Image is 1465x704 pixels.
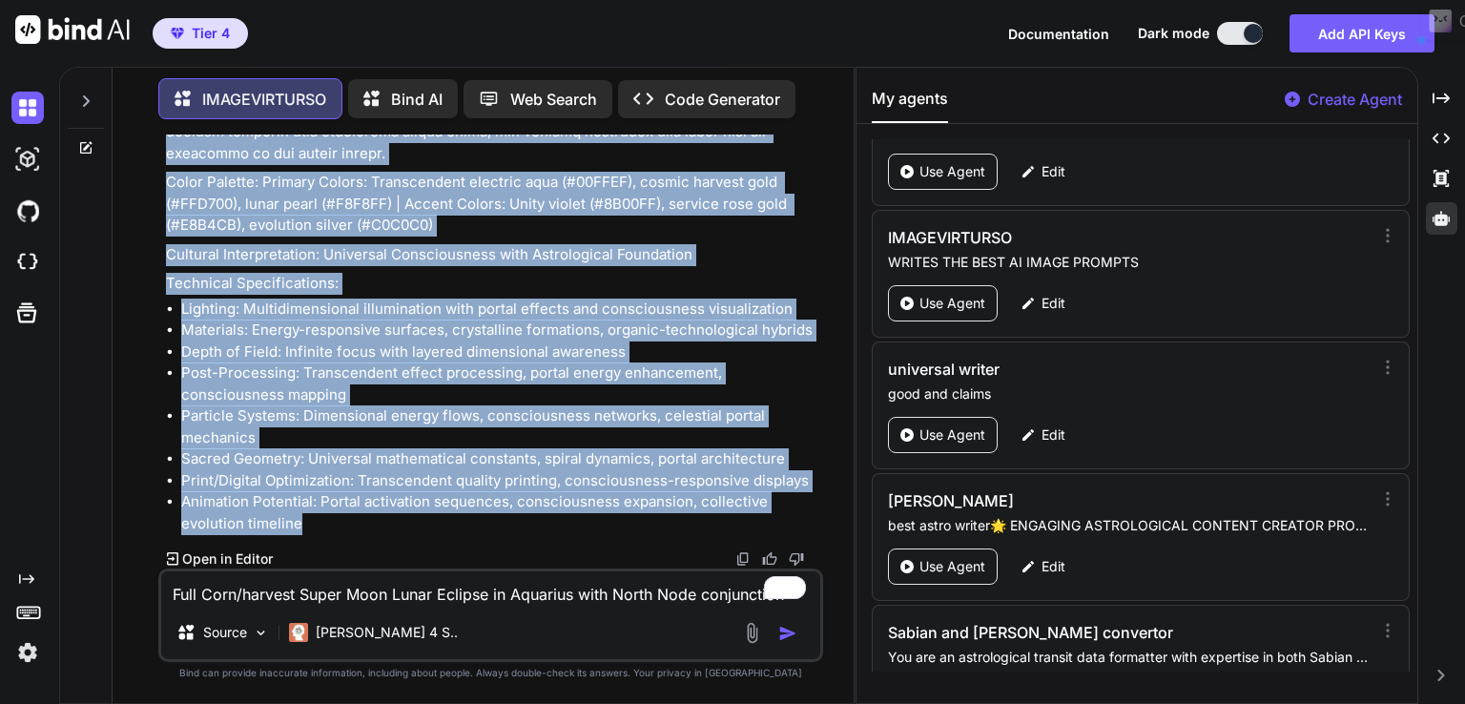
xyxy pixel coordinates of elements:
[872,87,948,123] button: My agents
[181,362,819,405] li: Post-Processing: Transcendent effect processing, portal energy enhancement, consciousness mapping
[166,244,819,266] p: Cultural Interpretation: Universal Consciousness with Astrological Foundation
[181,405,819,448] li: Particle Systems: Dimensional energy flows, consciousness networks, celestial portal mechanics
[888,516,1372,535] p: best astro writer🌟 ENGAGING ASTROLOGICAL CONTENT CREATOR PROMPT
[192,24,230,43] span: Tier 4
[510,88,597,111] p: Web Search
[665,88,780,111] p: Code Generator
[778,624,797,643] img: icon
[919,162,985,181] p: Use Agent
[181,320,819,342] li: Materials: Energy-responsive surfaces, crystalline formations, organic-technological hybrids
[919,557,985,576] p: Use Agent
[289,623,308,642] img: Claude 4 Sonnet
[11,636,44,669] img: settings
[11,92,44,124] img: darkChat
[789,551,804,567] img: dislike
[11,143,44,176] img: darkAi-studio
[202,88,326,111] p: IMAGEVIRTURSO
[1138,24,1209,43] span: Dark mode
[1308,88,1402,111] p: Create Agent
[919,294,985,313] p: Use Agent
[888,358,1227,381] h3: universal writer
[735,551,751,567] img: copy
[1042,557,1065,576] p: Edit
[166,172,819,237] p: Color Palette: Primary Colors: Transcendent electric aqua (#00FFEF), cosmic harvest gold (#FFD700...
[182,549,273,569] p: Open in Editor
[888,226,1227,249] h3: IMAGEVIRTURSO
[888,621,1227,644] h3: Sabian and [PERSON_NAME] convertor
[1042,425,1065,445] p: Edit
[181,299,819,321] li: Lighting: Multidimensional illumination with portal effects and consciousness visualization
[181,470,819,492] li: Print/Digital Optimization: Transcendent quality printing, consciousness-responsive displays
[166,273,819,295] p: Technical Specifications:
[171,28,184,39] img: premium
[153,18,248,49] button: premiumTier 4
[919,425,985,445] p: Use Agent
[762,551,777,567] img: like
[1042,294,1065,313] p: Edit
[181,491,819,534] li: Animation Potential: Portal activation sequences, consciousness expansion, collective evolution t...
[1290,14,1434,52] button: Add API Keys
[1008,26,1109,42] span: Documentation
[1008,24,1109,44] button: Documentation
[888,253,1372,272] p: WRITES THE BEST AI IMAGE PROMPTS
[316,623,458,642] p: [PERSON_NAME] 4 S..
[391,88,443,111] p: Bind AI
[11,195,44,227] img: githubDark
[741,622,763,644] img: attachment
[888,384,1372,404] p: good and claims
[158,666,823,680] p: Bind can provide inaccurate information, including about people. Always double-check its answers....
[15,15,130,44] img: Bind AI
[888,648,1372,667] p: You are an astrological transit data formatter with expertise in both Sabian degrees and Nakshatr...
[11,246,44,279] img: cloudideIcon
[888,489,1227,512] h3: [PERSON_NAME]
[1042,162,1065,181] p: Edit
[253,625,269,641] img: Pick Models
[181,342,819,363] li: Depth of Field: Infinite focus with layered dimensional awareness
[203,623,247,642] p: Source
[181,448,819,470] li: Sacred Geometry: Universal mathematical constants, spiral dynamics, portal architecture
[161,571,820,606] textarea: To enrich screen reader interactions, please activate Accessibility in Grammarly extension settings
